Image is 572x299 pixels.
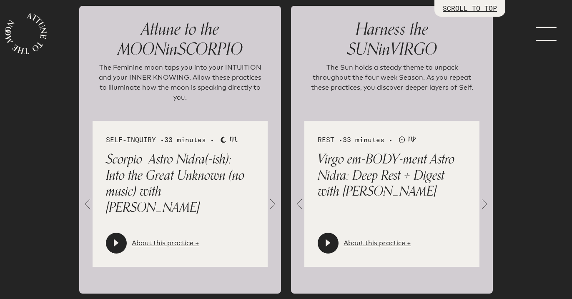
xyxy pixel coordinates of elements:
[132,238,199,248] a: About this practice +
[318,151,466,199] p: Virgo em-BODY-ment Astro Nidra: Deep Rest + Digest with [PERSON_NAME]
[93,19,268,59] p: MOON SCORPIO
[106,134,254,145] div: SELF-INQUIRY •
[343,136,393,144] span: 33 minutes •
[356,15,428,43] span: Harness the
[344,238,411,248] a: About this practice +
[164,136,214,144] span: 33 minutes •
[106,151,254,216] p: Scorpio Astro Nidra(-ish): Into the Great Unknown (no music) with [PERSON_NAME]
[308,63,476,104] p: The Sun holds a steady theme to unpack throughout the four week Season. As you repeat these pract...
[304,19,479,59] p: SUN VIRGO
[166,35,178,63] span: in
[443,3,497,13] p: SCROLL TO TOP
[96,63,264,104] p: The Feminine moon taps you into your INTUITION and your INNER KNOWING. Allow these practices to i...
[141,15,219,43] span: Attune to the
[318,134,466,145] div: REST •
[379,35,390,63] span: in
